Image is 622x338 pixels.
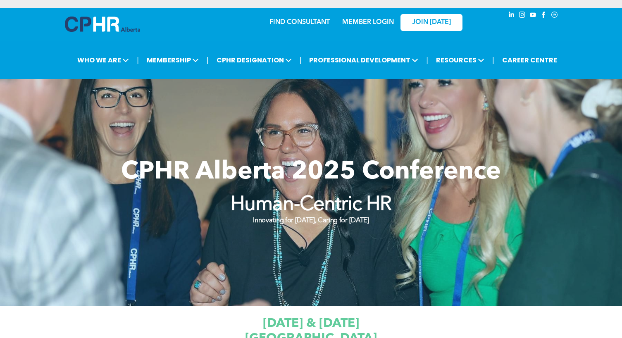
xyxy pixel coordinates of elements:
[207,52,209,69] li: |
[500,52,560,68] a: CAREER CENTRE
[300,52,302,69] li: |
[412,19,451,26] span: JOIN [DATE]
[507,10,516,21] a: linkedin
[518,10,527,21] a: instagram
[263,317,359,330] span: [DATE] & [DATE]
[426,52,428,69] li: |
[529,10,538,21] a: youtube
[342,19,394,26] a: MEMBER LOGIN
[269,19,330,26] a: FIND CONSULTANT
[539,10,548,21] a: facebook
[144,52,201,68] span: MEMBERSHIP
[214,52,294,68] span: CPHR DESIGNATION
[400,14,462,31] a: JOIN [DATE]
[550,10,559,21] a: Social network
[434,52,487,68] span: RESOURCES
[253,217,369,224] strong: Innovating for [DATE], Caring for [DATE]
[137,52,139,69] li: |
[231,195,392,215] strong: Human-Centric HR
[492,52,494,69] li: |
[121,160,501,185] span: CPHR Alberta 2025 Conference
[65,17,140,32] img: A blue and white logo for cp alberta
[307,52,421,68] span: PROFESSIONAL DEVELOPMENT
[75,52,131,68] span: WHO WE ARE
